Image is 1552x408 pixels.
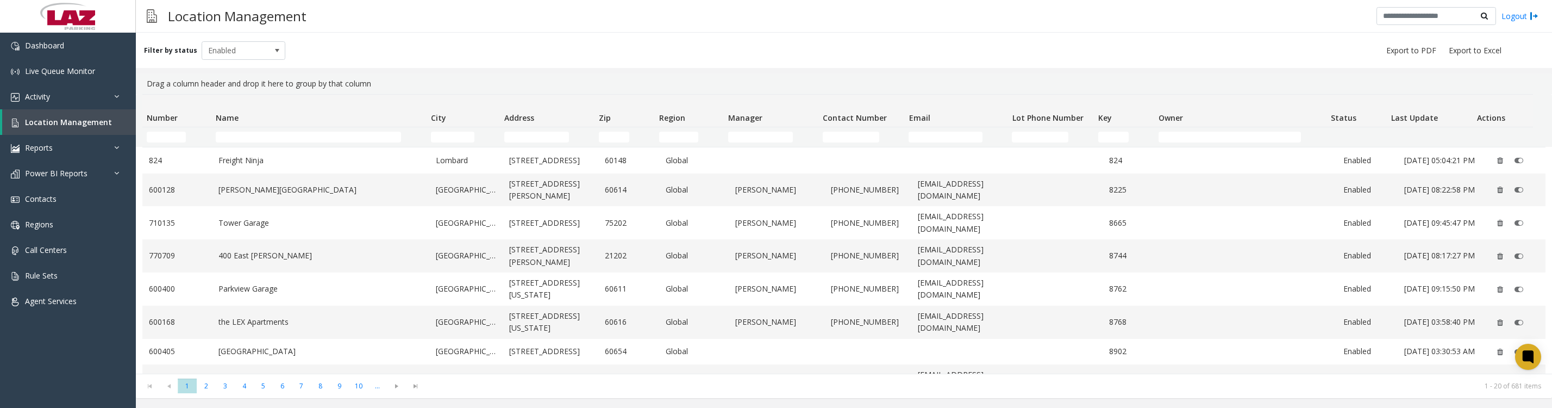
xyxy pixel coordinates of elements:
a: 75202 [605,217,653,229]
a: Location Management [2,109,136,135]
a: [GEOGRAPHIC_DATA] [436,184,497,196]
span: Page 9 [330,379,349,393]
a: [EMAIL_ADDRESS][DOMAIN_NAME] [918,178,1009,202]
kendo-pager-info: 1 - 20 of 681 items [431,381,1541,391]
td: Owner Filter [1154,127,1326,147]
a: 8762 [1109,283,1157,295]
img: 'icon' [11,195,20,204]
input: Manager Filter [728,132,793,143]
button: Disable [1509,281,1529,298]
span: Contacts [25,194,57,204]
a: 600128 [149,184,205,196]
img: 'icon' [11,272,20,281]
a: Freight Ninja [218,154,423,166]
a: [GEOGRAPHIC_DATA] [218,345,423,357]
a: [PHONE_NUMBER] [831,316,905,328]
button: Disable [1509,343,1529,361]
button: Delete [1491,152,1509,169]
span: Go to the last page [408,382,423,391]
td: City Filter [427,127,500,147]
a: Global [666,316,722,328]
a: 8665 [1109,217,1157,229]
img: 'icon' [11,221,20,230]
button: Disable [1509,248,1529,265]
input: Email Filter [909,132,982,143]
td: Status Filter [1326,127,1387,147]
a: 21202 [605,250,653,262]
a: 8225 [1109,184,1157,196]
a: 60654 [605,345,653,357]
span: Number [147,113,178,123]
span: Last Update [1391,113,1438,123]
a: [PHONE_NUMBER] [831,217,905,229]
a: [STREET_ADDRESS][PERSON_NAME] [509,178,592,202]
td: Zip Filter [594,127,655,147]
div: Data table [136,94,1552,374]
th: Status [1326,95,1387,127]
input: Key Filter [1098,132,1129,143]
a: the LEX Apartments [218,316,423,328]
span: Rule Sets [25,270,58,281]
img: 'icon' [11,170,20,178]
a: Enabled [1343,154,1391,166]
span: Manager [728,113,762,123]
span: Page 1 [178,379,197,393]
a: Enabled [1343,184,1391,196]
input: Address Filter [504,132,570,143]
button: Disable [1509,181,1529,199]
td: Actions Filter [1473,127,1533,147]
span: Dashboard [25,40,64,51]
a: 60616 [605,316,653,328]
img: 'icon' [11,42,20,51]
a: [EMAIL_ADDRESS][DOMAIN_NAME] [918,211,1009,235]
a: [GEOGRAPHIC_DATA] [436,283,497,295]
td: Key Filter [1094,127,1154,147]
button: Delete [1491,181,1509,199]
span: [DATE] 08:17:27 PM [1404,250,1475,261]
a: [EMAIL_ADDRESS][DOMAIN_NAME] [918,310,1009,335]
span: Key [1098,113,1112,123]
a: [DATE] 09:15:50 PM [1404,283,1478,295]
span: Address [504,113,534,123]
input: Owner Filter [1159,132,1301,143]
a: Global [666,283,722,295]
span: Page 6 [273,379,292,393]
span: Contact Number [823,113,887,123]
span: Region [659,113,685,123]
a: 600168 [149,316,205,328]
span: Agent Services [25,296,77,306]
span: Go to the last page [406,379,425,394]
input: Number Filter [147,132,186,143]
a: [EMAIL_ADDRESS][DOMAIN_NAME] [918,369,1009,393]
a: 400 East [PERSON_NAME] [218,250,423,262]
span: Go to the next page [389,382,404,391]
a: Global [666,345,722,357]
a: Global [666,154,722,166]
a: [PHONE_NUMBER] [831,250,905,262]
a: Enabled [1343,345,1391,357]
a: [EMAIL_ADDRESS][DOMAIN_NAME] [918,244,1009,268]
h3: Location Management [162,3,312,29]
a: [GEOGRAPHIC_DATA] [436,316,497,328]
button: Export to Excel [1444,43,1506,58]
span: Power BI Reports [25,168,87,178]
a: [PHONE_NUMBER] [831,283,905,295]
button: Delete [1491,373,1509,390]
a: [EMAIL_ADDRESS][DOMAIN_NAME] [918,277,1009,301]
span: Go to the next page [387,379,406,394]
a: 8768 [1109,316,1157,328]
td: Address Filter [500,127,594,147]
span: [DATE] 03:30:53 AM [1404,346,1475,356]
a: [STREET_ADDRESS] [509,345,592,357]
a: [STREET_ADDRESS][US_STATE] [509,277,592,301]
span: Reports [25,143,53,153]
td: Email Filter [904,127,1007,147]
td: Number Filter [142,127,211,147]
a: Enabled [1343,316,1391,328]
a: Parkview Garage [218,283,423,295]
img: logout [1530,10,1538,22]
span: Export to Excel [1449,45,1501,56]
button: Delete [1491,343,1509,361]
span: [DATE] 08:22:58 PM [1404,184,1475,195]
span: Activity [25,91,50,102]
